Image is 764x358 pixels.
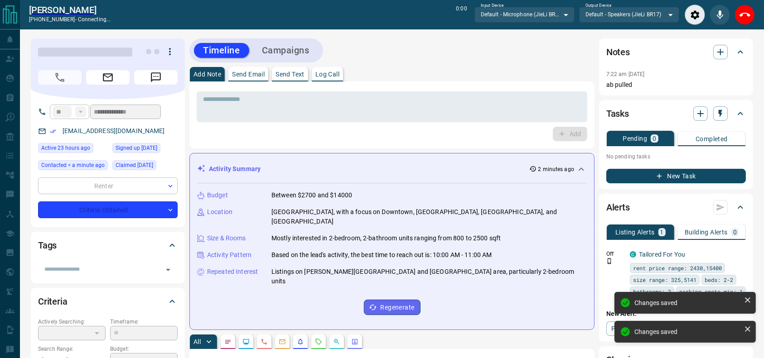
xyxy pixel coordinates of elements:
[116,161,153,170] span: Claimed [DATE]
[351,338,358,345] svg: Agent Actions
[38,70,82,85] span: Call
[579,7,679,22] div: Default - Speakers (JieLi BR17)
[481,3,504,9] label: Input Device
[634,299,740,306] div: Changes saved
[162,263,174,276] button: Open
[261,338,268,345] svg: Calls
[38,291,178,312] div: Criteria
[333,338,340,345] svg: Opportunities
[634,328,740,335] div: Changes saved
[38,294,68,309] h2: Criteria
[271,207,587,226] p: [GEOGRAPHIC_DATA], with a focus on Downtown, [GEOGRAPHIC_DATA], [GEOGRAPHIC_DATA], and [GEOGRAPHI...
[38,234,178,256] div: Tags
[633,287,671,296] span: bathrooms: 2
[685,5,705,25] div: Audio Settings
[207,191,228,200] p: Budget
[253,43,319,58] button: Campaigns
[606,321,653,336] a: Property
[630,251,636,258] div: condos.ca
[279,338,286,345] svg: Emails
[232,71,265,77] p: Send Email
[193,339,201,345] p: All
[194,43,249,58] button: Timeline
[38,345,106,353] p: Search Range:
[78,16,111,23] span: connecting...
[38,201,178,218] div: Criteria Obtained
[197,161,587,177] div: Activity Summary2 minutes ago
[276,71,305,77] p: Send Text
[224,338,232,345] svg: Notes
[633,263,722,272] span: rent price range: 2430,15400
[207,267,258,277] p: Repeated Interest
[660,229,664,235] p: 1
[297,338,304,345] svg: Listing Alerts
[696,136,728,142] p: Completed
[116,143,157,153] span: Signed up [DATE]
[606,196,746,218] div: Alerts
[623,135,647,142] p: Pending
[364,300,421,315] button: Regenerate
[606,150,746,163] p: No pending tasks
[474,7,575,22] div: Default - Microphone (JieLi BR17)
[207,250,251,260] p: Activity Pattern
[209,164,261,174] p: Activity Summary
[606,41,746,63] div: Notes
[271,267,587,286] p: Listings on [PERSON_NAME][GEOGRAPHIC_DATA] and [GEOGRAPHIC_DATA] area, particularly 2-bedroom units
[685,229,728,235] p: Building Alerts
[606,169,746,183] button: New Task
[606,103,746,124] div: Tasks
[110,318,178,326] p: Timeframe:
[653,135,656,142] p: 0
[606,45,630,59] h2: Notes
[193,71,221,77] p: Add Note
[615,229,655,235] p: Listing Alerts
[38,318,106,326] p: Actively Searching:
[207,207,232,217] p: Location
[207,234,246,243] p: Size & Rooms
[606,106,629,121] h2: Tasks
[271,234,501,243] p: Mostly interested in 2-bedroom, 2-bathroom units ranging from 800 to 2500 sqft
[38,238,57,253] h2: Tags
[633,275,696,284] span: size range: 325,5141
[735,5,755,25] div: End Call
[606,71,645,77] p: 7:22 am [DATE]
[110,345,178,353] p: Budget:
[63,127,165,134] a: [EMAIL_ADDRESS][DOMAIN_NAME]
[271,191,352,200] p: Between $2700 and $14000
[733,229,737,235] p: 0
[538,165,574,173] p: 2 minutes ago
[606,200,630,215] h2: Alerts
[585,3,611,9] label: Output Device
[271,250,492,260] p: Based on the lead's activity, the best time to reach out is: 10:00 AM - 11:00 AM
[134,70,178,85] span: Message
[639,251,685,258] a: Tailored For You
[315,338,322,345] svg: Requests
[38,143,108,156] div: Mon Aug 11 2025
[29,5,111,15] a: [PERSON_NAME]
[705,275,733,284] span: beds: 2-2
[606,80,746,90] p: ab pulled
[112,160,178,173] div: Mon Aug 11 2025
[606,250,624,258] p: Off
[710,5,730,25] div: Mute
[50,128,56,134] svg: Email Verified
[112,143,178,156] div: Thu Jul 03 2025
[456,5,467,25] p: 0:00
[315,71,339,77] p: Log Call
[679,287,743,296] span: parking spots min: 1
[29,15,111,24] p: [PHONE_NUMBER] -
[38,177,178,194] div: Renter
[41,143,90,153] span: Active 23 hours ago
[606,309,746,319] p: New Alert:
[41,161,105,170] span: Contacted < a minute ago
[38,160,108,173] div: Tue Aug 12 2025
[86,70,130,85] span: Email
[606,258,613,264] svg: Push Notification Only
[242,338,250,345] svg: Lead Browsing Activity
